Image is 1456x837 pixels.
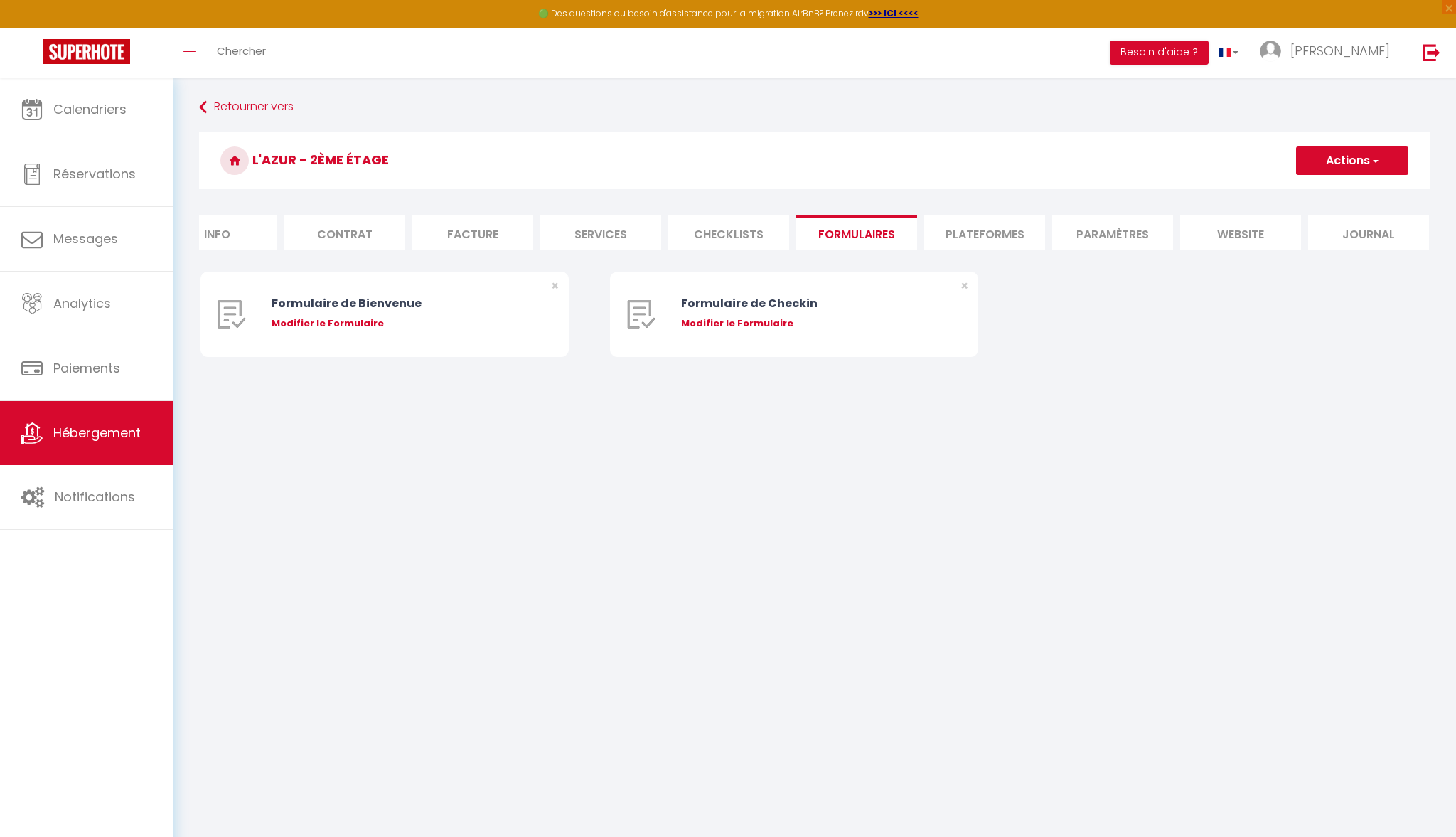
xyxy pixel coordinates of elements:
[53,165,136,183] span: Réservations
[1260,41,1281,62] img: ...
[1423,43,1440,61] img: logout
[681,316,938,331] div: Modifier le Formulaire
[960,277,968,294] span: ×
[55,488,135,506] span: Notifications
[217,43,266,58] span: Chercher
[272,316,528,331] div: Modifier le Formulaire
[199,95,1430,120] a: Retourner vers
[1308,215,1429,250] li: Journal
[551,277,559,294] span: ×
[284,215,405,250] li: Contrat
[156,215,277,250] li: Info
[960,279,968,292] button: Close
[551,279,559,292] button: Close
[53,294,111,312] span: Analytics
[540,215,661,250] li: Services
[272,294,528,312] div: Formulaire de Bienvenue
[1110,41,1209,65] button: Besoin d'aide ?
[1052,215,1173,250] li: Paramètres
[796,215,917,250] li: Formulaires
[869,7,919,19] a: >>> ICI <<<<
[924,215,1045,250] li: Plateformes
[681,294,938,312] div: Formulaire de Checkin
[53,230,118,247] span: Messages
[1290,42,1390,60] span: [PERSON_NAME]
[1180,215,1301,250] li: website
[1249,28,1408,78] a: ... [PERSON_NAME]
[1296,146,1408,175] button: Actions
[43,39,130,64] img: Super Booking
[53,424,141,442] span: Hébergement
[412,215,533,250] li: Facture
[53,100,127,118] span: Calendriers
[53,359,120,377] span: Paiements
[199,132,1430,189] h3: L'Azur - 2ème étage
[668,215,789,250] li: Checklists
[206,28,277,78] a: Chercher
